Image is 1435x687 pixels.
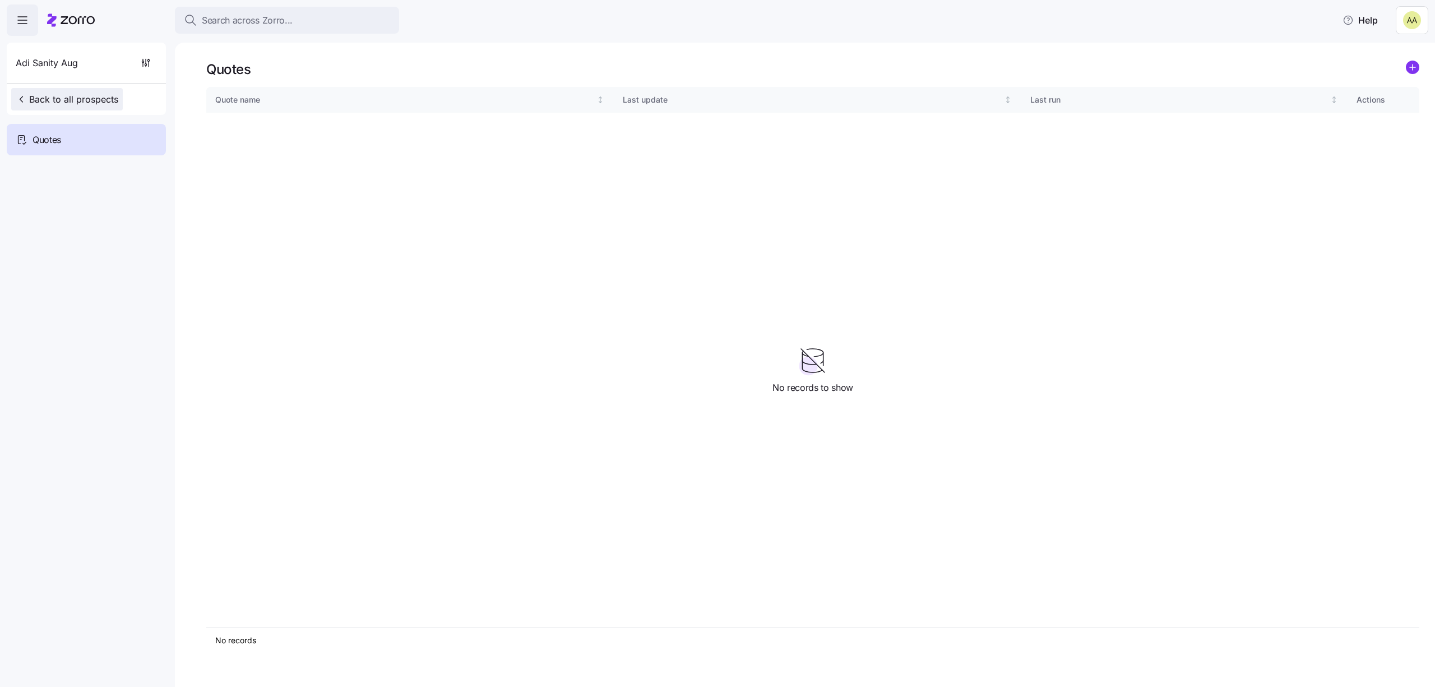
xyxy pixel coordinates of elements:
[1004,96,1012,104] div: Not sorted
[1021,87,1348,113] th: Last runNot sorted
[1343,13,1378,27] span: Help
[11,88,123,110] button: Back to all prospects
[206,87,614,113] th: Quote nameNot sorted
[215,94,594,106] div: Quote name
[1357,94,1410,106] div: Actions
[1334,9,1387,31] button: Help
[623,94,1002,106] div: Last update
[1030,94,1328,106] div: Last run
[7,124,166,155] a: Quotes
[614,87,1021,113] th: Last updateNot sorted
[1403,11,1421,29] img: 69dbe272839496de7880a03cd36c60c1
[175,7,399,34] button: Search across Zorro...
[202,13,293,27] span: Search across Zorro...
[1330,96,1338,104] div: Not sorted
[16,56,78,70] span: Adi Sanity Aug
[206,61,251,78] h1: Quotes
[1406,61,1419,78] a: add icon
[1406,61,1419,74] svg: add icon
[215,635,1315,646] div: No records
[772,381,853,395] span: No records to show
[33,133,61,147] span: Quotes
[16,93,118,106] span: Back to all prospects
[596,96,604,104] div: Not sorted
